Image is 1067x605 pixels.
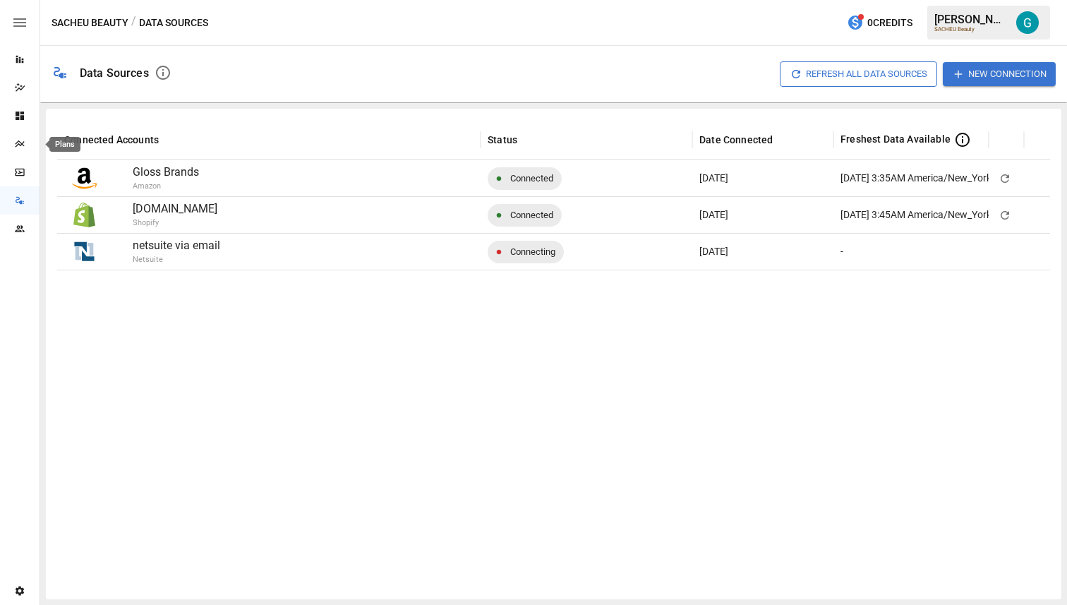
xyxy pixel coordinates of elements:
button: Sort [774,130,794,150]
span: Connected [502,197,562,233]
div: Connected Accounts [64,134,159,145]
span: Connecting [502,234,564,270]
div: [DATE] 3:45AM America/New_York [840,197,991,233]
button: Sort [160,130,180,150]
button: Gavin Acres [1008,3,1047,42]
button: Refresh All Data Sources [780,61,937,86]
img: NetSuite Logo [72,239,97,264]
span: Freshest Data Available [840,132,951,146]
span: 0 Credits [867,14,912,32]
p: Netsuite [133,254,549,266]
img: Amazon Logo [72,166,97,191]
p: Amazon [133,181,549,193]
button: SACHEU Beauty [52,14,128,32]
img: Gavin Acres [1016,11,1039,34]
button: Sort [1032,130,1052,150]
button: New Connection [943,62,1056,85]
div: [DATE] 3:35AM America/New_York [840,160,991,196]
p: Shopify [133,217,549,229]
div: SACHEU Beauty [934,26,1008,32]
div: - [840,234,843,270]
div: Data Sources [80,66,149,80]
div: Jul 25 2025 [692,160,833,196]
button: 0Credits [841,10,918,36]
p: [DOMAIN_NAME] [133,200,474,217]
div: Status [488,134,517,145]
div: Plans [49,137,80,152]
span: Connected [502,160,562,196]
img: Shopify Logo [72,203,97,227]
button: Sort [519,130,538,150]
p: netsuite via email [133,237,474,254]
div: / [131,14,136,32]
button: Sort [997,130,1017,150]
div: [PERSON_NAME] [934,13,1008,26]
div: Jul 28 2025 [692,196,833,233]
p: Gloss Brands [133,164,474,181]
div: Aug 06 2025 [692,233,833,270]
div: Date Connected [699,134,773,145]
